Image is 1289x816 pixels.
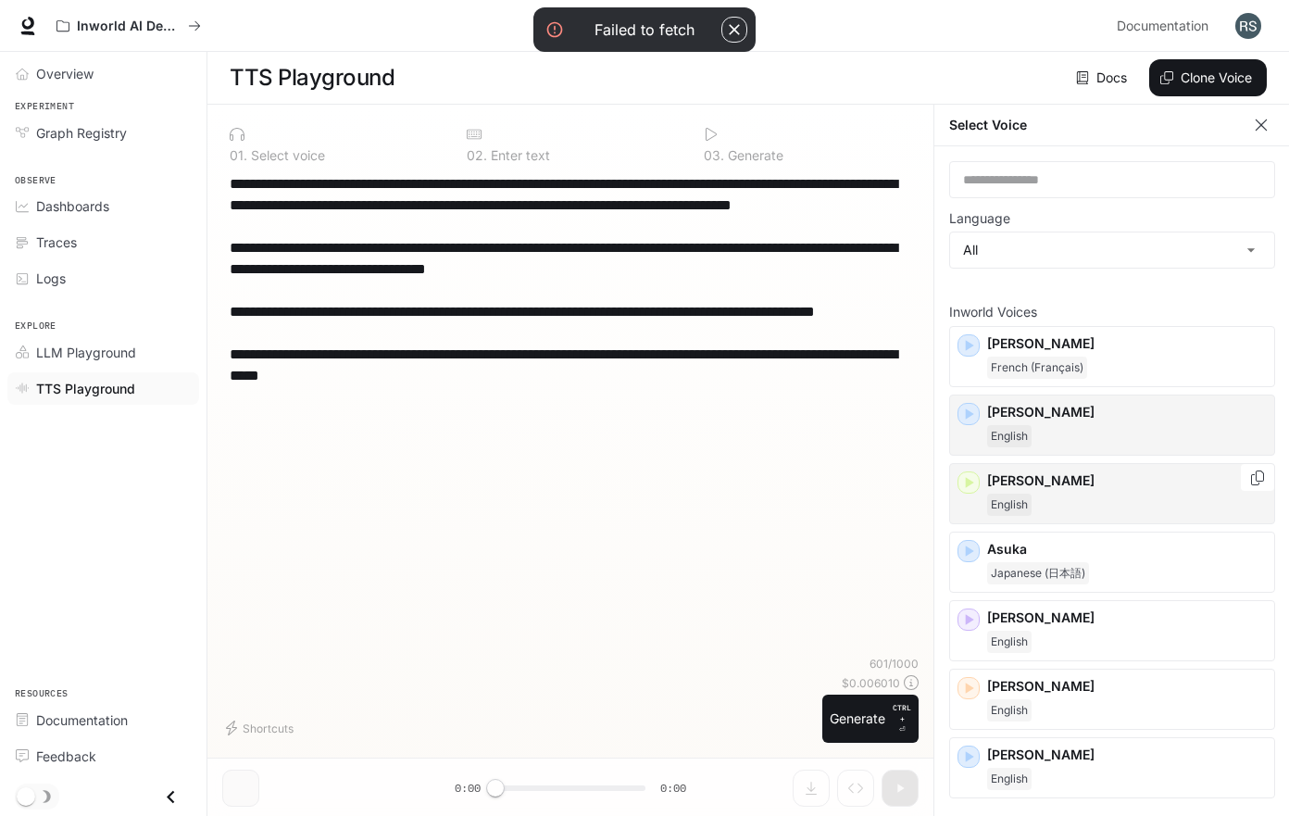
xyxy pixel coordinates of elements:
span: English [987,699,1032,722]
a: LLM Playground [7,336,199,369]
button: All workspaces [48,7,209,44]
p: [PERSON_NAME] [987,746,1267,764]
span: Documentation [36,710,128,730]
span: English [987,494,1032,516]
p: ⏎ [893,702,911,735]
span: Dark mode toggle [17,785,35,806]
span: English [987,768,1032,790]
p: 0 1 . [230,149,247,162]
span: Documentation [1117,15,1208,38]
p: Enter text [487,149,550,162]
h1: TTS Playground [230,59,394,96]
p: Inworld Voices [949,306,1275,319]
p: Select voice [247,149,325,162]
button: Copy Voice ID [1248,471,1267,485]
p: 0 2 . [467,149,487,162]
span: TTS Playground [36,379,135,398]
p: [PERSON_NAME] [987,609,1267,627]
a: Documentation [1109,7,1222,44]
div: Failed to fetch [594,19,695,41]
button: GenerateCTRL +⏎ [822,695,919,743]
span: LLM Playground [36,343,136,362]
p: [PERSON_NAME] [987,334,1267,353]
a: Feedback [7,740,199,772]
p: Generate [724,149,783,162]
span: English [987,631,1032,653]
span: Overview [36,64,94,83]
p: 0 3 . [704,149,724,162]
p: $ 0.006010 [842,675,900,691]
button: Shortcuts [222,713,301,743]
a: Graph Registry [7,117,199,149]
p: Language [949,212,1010,225]
span: Graph Registry [36,123,127,143]
p: [PERSON_NAME] [987,403,1267,421]
img: User avatar [1235,13,1261,39]
button: User avatar [1230,7,1267,44]
a: Dashboards [7,190,199,222]
span: Feedback [36,747,96,766]
p: Inworld AI Demos [77,19,181,34]
span: Japanese (日本語) [987,562,1089,584]
a: Overview [7,57,199,90]
button: Clone Voice [1149,59,1267,96]
span: English [987,425,1032,447]
p: [PERSON_NAME] [987,677,1267,696]
span: Traces [36,232,77,252]
span: Logs [36,269,66,288]
p: [PERSON_NAME] [987,471,1267,490]
span: Dashboards [36,196,109,216]
div: All [950,232,1274,268]
a: Documentation [7,704,199,736]
a: Docs [1072,59,1134,96]
p: Asuka [987,540,1267,559]
button: Close drawer [150,778,192,816]
p: 601 / 1000 [870,656,919,672]
span: French (Français) [987,357,1087,379]
a: Traces [7,226,199,258]
a: TTS Playground [7,372,199,405]
p: CTRL + [893,702,911,724]
a: Logs [7,262,199,295]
